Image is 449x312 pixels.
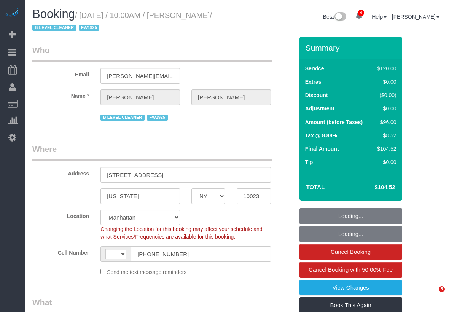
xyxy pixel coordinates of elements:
[305,118,363,126] label: Amount (before Taxes)
[352,8,366,24] a: 4
[306,184,325,190] strong: Total
[79,25,100,31] span: FW1925
[147,115,168,121] span: FW1925
[374,132,396,139] div: $8.52
[323,14,347,20] a: Beta
[100,188,180,204] input: City
[423,286,441,304] iframe: Intercom live chat
[358,10,364,16] span: 4
[27,246,95,256] label: Cell Number
[305,158,313,166] label: Tip
[374,145,396,153] div: $104.52
[306,43,398,52] h3: Summary
[27,210,95,220] label: Location
[100,115,145,121] span: B LEVEL CLEANER
[191,89,271,105] input: Last Name
[32,11,212,32] small: / [DATE] / 10:00AM / [PERSON_NAME]
[334,12,346,22] img: New interface
[32,25,76,31] span: B LEVEL CLEANER
[374,158,396,166] div: $0.00
[32,45,272,62] legend: Who
[374,105,396,112] div: $0.00
[299,244,402,260] a: Cancel Booking
[374,118,396,126] div: $96.00
[299,280,402,296] a: View Changes
[305,132,337,139] label: Tax @ 8.88%
[299,262,402,278] a: Cancel Booking with 50.00% Fee
[439,286,445,292] span: 5
[237,188,271,204] input: Zip Code
[100,226,262,240] span: Changing the Location for this booking may affect your schedule and what Services/Frequencies are...
[100,68,180,84] input: Email
[107,269,186,275] span: Send me text message reminders
[374,65,396,72] div: $120.00
[374,78,396,86] div: $0.00
[100,89,180,105] input: First Name
[305,78,322,86] label: Extras
[32,7,75,21] span: Booking
[305,105,334,112] label: Adjustment
[305,145,339,153] label: Final Amount
[305,91,328,99] label: Discount
[27,68,95,78] label: Email
[374,91,396,99] div: ($0.00)
[352,184,395,191] h4: $104.52
[27,89,95,100] label: Name *
[131,246,271,262] input: Cell Number
[305,65,324,72] label: Service
[392,14,439,20] a: [PERSON_NAME]
[27,167,95,177] label: Address
[372,14,387,20] a: Help
[309,266,393,273] span: Cancel Booking with 50.00% Fee
[32,143,272,161] legend: Where
[5,8,20,18] img: Automaid Logo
